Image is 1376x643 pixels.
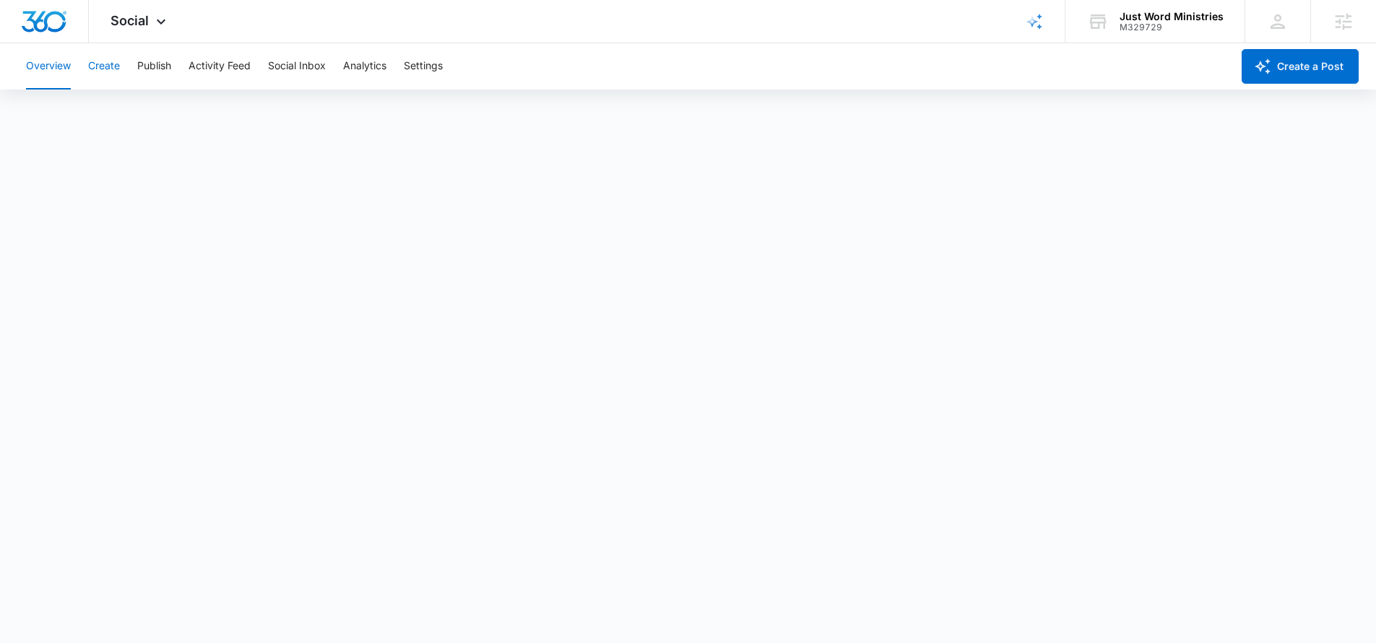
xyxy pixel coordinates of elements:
[137,43,171,89] button: Publish
[189,43,251,89] button: Activity Feed
[404,43,443,89] button: Settings
[1120,11,1224,22] div: account name
[1242,49,1359,84] button: Create a Post
[111,13,149,28] span: Social
[26,43,71,89] button: Overview
[1120,22,1224,32] div: account id
[268,43,326,89] button: Social Inbox
[88,43,120,89] button: Create
[343,43,386,89] button: Analytics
